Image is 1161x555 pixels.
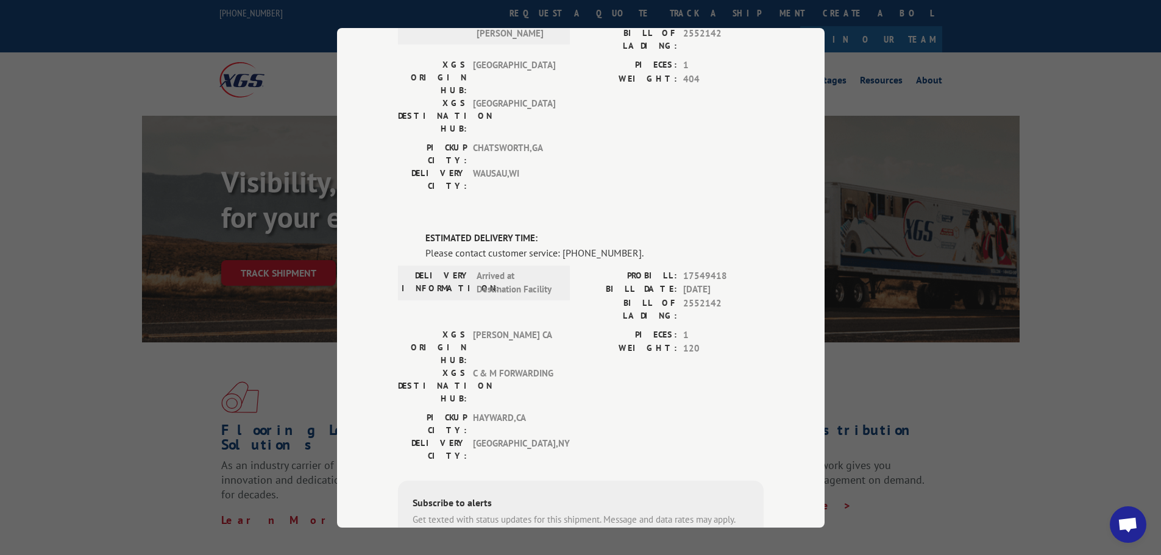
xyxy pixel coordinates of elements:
[413,512,749,540] div: Get texted with status updates for this shipment. Message and data rates may apply. Message frequ...
[402,269,470,296] label: DELIVERY INFORMATION:
[683,342,764,356] span: 120
[683,269,764,283] span: 17549418
[683,72,764,86] span: 404
[398,436,467,462] label: DELIVERY CITY:
[398,58,467,97] label: XGS ORIGIN HUB:
[473,436,555,462] span: [GEOGRAPHIC_DATA] , NY
[683,296,764,322] span: 2552142
[581,269,677,283] label: PROBILL:
[683,27,764,52] span: 2552142
[581,328,677,342] label: PIECES:
[398,411,467,436] label: PICKUP CITY:
[581,296,677,322] label: BILL OF LADING:
[398,141,467,167] label: PICKUP CITY:
[398,167,467,193] label: DELIVERY CITY:
[473,366,555,405] span: C & M FORWARDING
[477,269,559,296] span: Arrived at Destination Facility
[473,328,555,366] span: [PERSON_NAME] CA
[683,328,764,342] span: 1
[473,141,555,167] span: CHATSWORTH , GA
[683,283,764,297] span: [DATE]
[473,58,555,97] span: [GEOGRAPHIC_DATA]
[425,245,764,260] div: Please contact customer service: [PHONE_NUMBER].
[398,97,467,135] label: XGS DESTINATION HUB:
[581,342,677,356] label: WEIGHT:
[581,27,677,52] label: BILL OF LADING:
[1110,506,1146,543] div: Open chat
[581,283,677,297] label: BILL DATE:
[473,411,555,436] span: HAYWARD , CA
[425,232,764,246] label: ESTIMATED DELIVERY TIME:
[413,495,749,512] div: Subscribe to alerts
[473,97,555,135] span: [GEOGRAPHIC_DATA]
[398,366,467,405] label: XGS DESTINATION HUB:
[581,58,677,72] label: PIECES:
[473,167,555,193] span: WAUSAU , WI
[581,72,677,86] label: WEIGHT:
[398,328,467,366] label: XGS ORIGIN HUB:
[683,58,764,72] span: 1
